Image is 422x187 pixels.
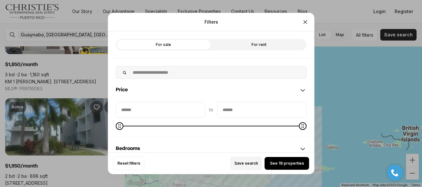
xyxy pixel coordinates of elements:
button: See 19 properties [265,157,309,170]
label: For rent [211,39,307,50]
span: See 19 properties [270,161,304,166]
input: priceMin [116,102,205,117]
div: Price [108,102,314,137]
span: to [209,107,213,112]
div: Price [108,79,314,102]
span: Price [116,87,128,92]
button: Save search [230,157,262,170]
button: Close [299,16,312,28]
input: priceMax [218,102,306,117]
span: Reset filters [117,161,140,166]
div: Bedrooms [108,138,314,161]
span: Bedrooms [116,146,140,151]
p: Filters [204,19,218,25]
label: For sale [116,39,211,50]
button: Reset filters [113,157,144,170]
span: Save search [234,161,258,166]
span: Maximum [299,122,307,130]
span: Minimum [115,122,123,130]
